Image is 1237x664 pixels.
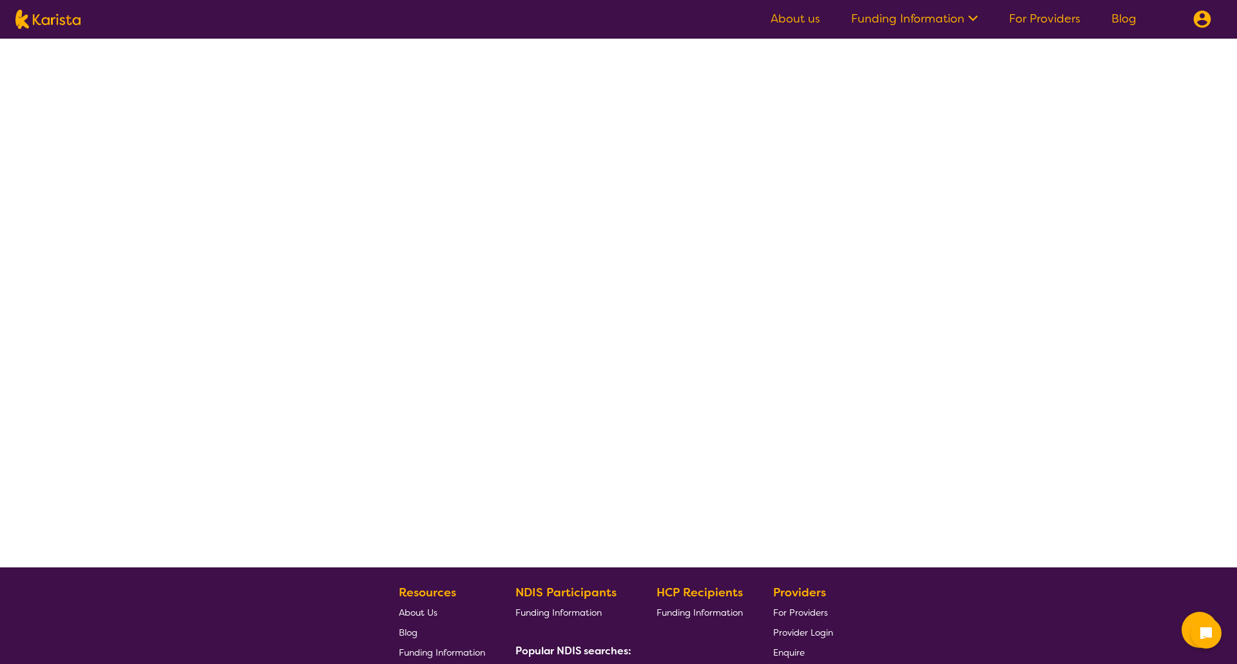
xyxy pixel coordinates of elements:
a: Funding Information [515,602,626,622]
a: For Providers [1009,11,1080,26]
span: Funding Information [515,607,602,618]
a: About us [771,11,820,26]
a: For Providers [773,602,833,622]
a: Funding Information [851,11,978,26]
b: Resources [399,585,456,600]
b: NDIS Participants [515,585,617,600]
span: Funding Information [399,647,485,658]
b: Popular NDIS searches: [515,644,631,658]
a: Funding Information [657,602,743,622]
b: Providers [773,585,826,600]
a: Enquire [773,642,833,662]
a: Funding Information [399,642,485,662]
a: Provider Login [773,622,833,642]
span: Funding Information [657,607,743,618]
span: Provider Login [773,627,833,638]
span: Blog [399,627,417,638]
b: HCP Recipients [657,585,743,600]
span: For Providers [773,607,828,618]
a: About Us [399,602,485,622]
span: Enquire [773,647,805,658]
img: Karista logo [15,10,81,29]
a: Blog [399,622,485,642]
img: menu [1193,10,1211,28]
a: Blog [1111,11,1136,26]
span: About Us [399,607,437,618]
button: Channel Menu [1182,612,1218,648]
